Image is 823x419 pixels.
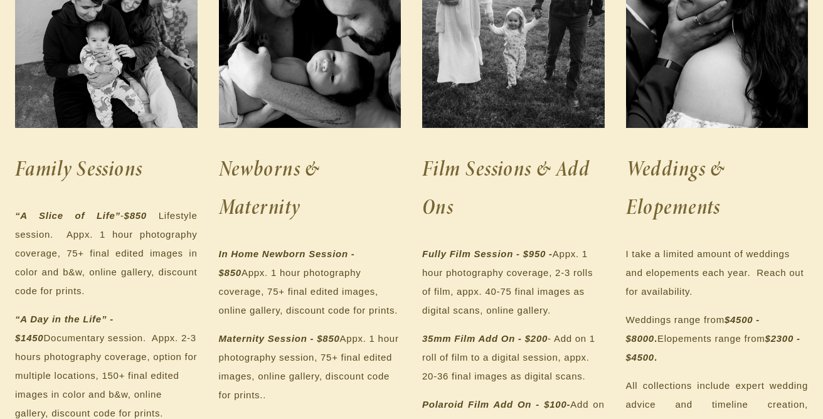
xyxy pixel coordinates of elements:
p: Lifestyle session. Appx. 1 hour photography coverage, 75+ final edited images in color and b&w, o... [15,206,198,300]
p: Appx. 1 hour photography coverage, 75+ final edited images, online gallery, discount code for pri... [219,245,401,320]
em: - [120,210,124,221]
h2: Newborns & Maternity [219,149,401,226]
p: I take a limited amount of weddings and elopements each year. Reach out for availability. [626,245,809,301]
p: - Add on 1 roll of film to a digital session, appx. 20-36 final images as digital scans. [422,329,605,386]
em: Polaroid Film Add On - $100 [422,399,567,410]
em: Maternity Session - $850 [219,333,340,344]
em: $850 [124,210,147,221]
em: $4500 - $8000 [626,314,763,344]
em: 35mm Film Add On - $200 [422,333,548,344]
h2: Weddings & Elopements [626,149,809,226]
em: “A Slice of Life” [15,210,120,221]
h2: Film Sessions & Add Ons [422,149,605,226]
strong: . [626,333,804,363]
p: Weddings range from Elopements range from [626,310,809,367]
p: Appx. 1 hour photography session, 75+ final edited images, online gallery, discount code for prin... [219,329,401,405]
em: In Home Newborn Session - $850 [219,248,358,278]
strong: - [422,399,570,410]
em: $2300 - $4500 [626,333,804,363]
em: Fully Film Session - $950 - [422,248,553,259]
em: “A Day in the Life” - $1450 [15,314,117,343]
h2: Family Sessions [15,149,198,188]
p: Appx. 1 hour photography coverage, 2-3 rolls of film, appx. 40-75 final images as digital scans, ... [422,245,605,320]
strong: . [626,314,763,344]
